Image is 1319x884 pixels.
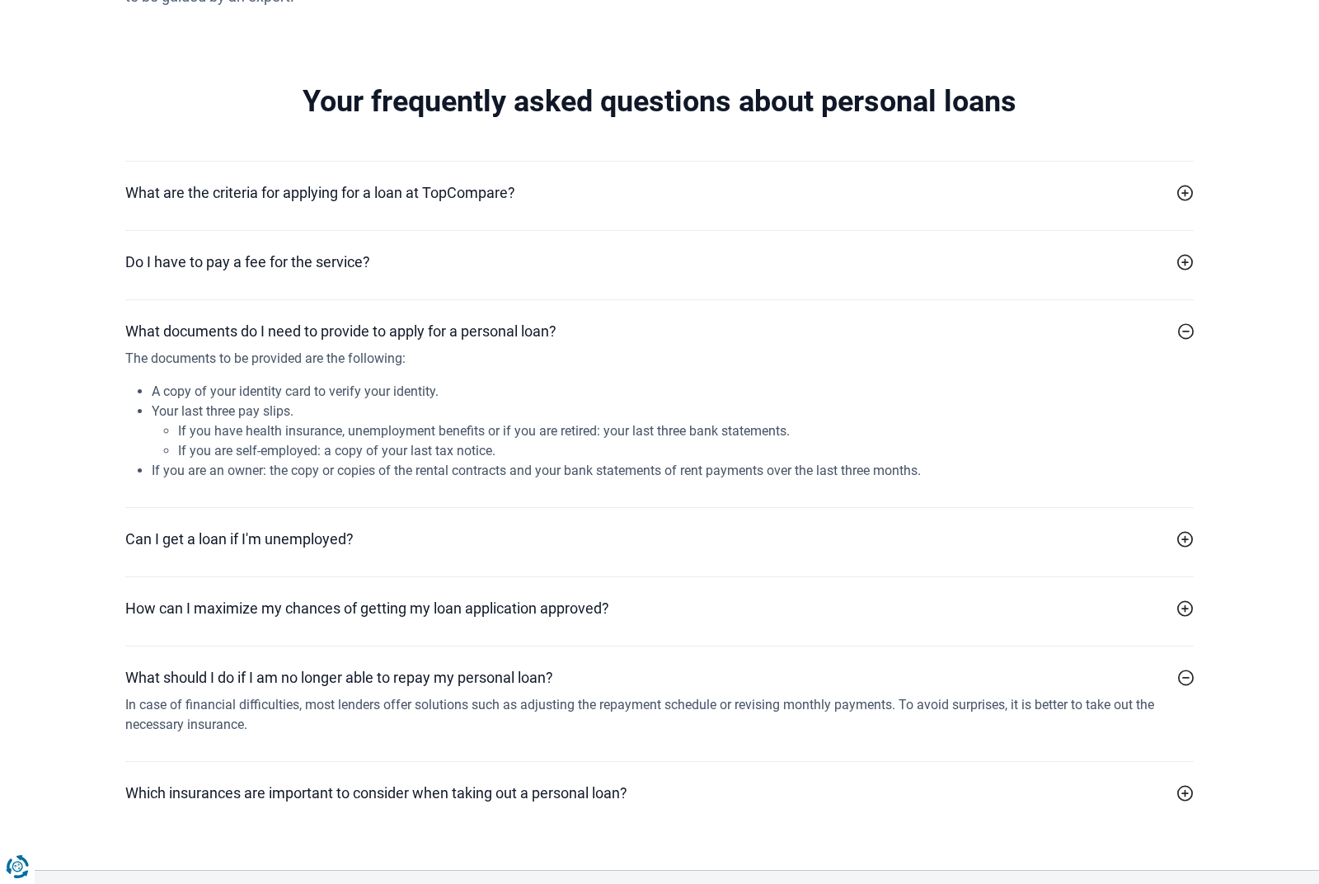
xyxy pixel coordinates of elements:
a: What should I do if I am no longer able to repay my personal loan? [125,666,1194,689]
h2: What are the criteria for applying for a loan at TopCompare? [125,181,515,204]
a: Do I have to pay a fee for the service? [125,251,1194,273]
li: If you are an owner: the copy or copies of the rental contracts and your bank statements of rent ... [152,461,1194,481]
h2: Which insurances are important to consider when taking out a personal loan? [125,782,627,804]
a: What are the criteria for applying for a loan at TopCompare? [125,181,1194,204]
a: What documents do I need to provide to apply for a personal loan? [125,320,1194,342]
h2: What documents do I need to provide to apply for a personal loan? [125,320,556,342]
h2: What should I do if I am no longer able to repay my personal loan? [125,666,553,689]
h2: Do I have to pay a fee for the service? [125,251,370,273]
h2: Can I get a loan if I'm unemployed? [125,528,354,550]
a: How can I maximize my chances of getting my loan application approved? [125,597,1194,619]
a: Which insurances are important to consider when taking out a personal loan? [125,782,1194,804]
li: Your last three pay slips. [152,402,1194,461]
p: The documents to be provided are the following: [125,349,1194,369]
li: A copy of your identity card to verify your identity. [152,382,1194,402]
h2: How can I maximize my chances of getting my loan application approved? [125,597,609,619]
li: If you are self-employed: a copy of your last tax notice. [178,441,1194,461]
h2: Your frequently asked questions about personal loans [125,84,1194,120]
a: Can I get a loan if I'm unemployed? [125,528,1194,550]
div: In case of financial difficulties, most lenders offer solutions such as adjusting the repayment s... [125,695,1194,735]
li: If you have health insurance, unemployment benefits or if you are retired: your last three bank s... [178,421,1194,441]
